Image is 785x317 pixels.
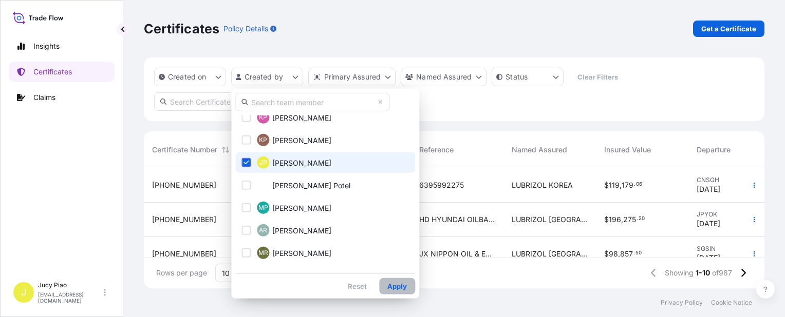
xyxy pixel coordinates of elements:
button: LS[PERSON_NAME] [235,265,415,286]
button: Reset [340,278,375,294]
span: MR [258,248,268,258]
span: KP [259,112,267,123]
button: KP[PERSON_NAME] [235,107,415,128]
p: Reset [348,281,367,291]
span: KP [259,135,267,145]
span: MP [258,203,268,213]
span: JP [259,157,267,168]
span: [PERSON_NAME] [272,135,331,145]
span: [PERSON_NAME] [272,157,331,168]
div: Select Option [235,115,415,269]
input: Search team member [235,93,389,111]
button: Apply [379,278,415,294]
button: JP[PERSON_NAME] [235,152,415,173]
button: MP[PERSON_NAME] [235,197,415,218]
span: [PERSON_NAME] [272,248,331,258]
span: AR [259,225,267,235]
div: createdBy Filter options [231,89,419,299]
button: KP[PERSON_NAME] [235,130,415,150]
button: MR[PERSON_NAME] [235,243,415,263]
span: [PERSON_NAME] Potel [272,180,350,190]
span: [PERSON_NAME] [272,225,331,235]
span: CCP [256,180,270,190]
button: AR[PERSON_NAME] [235,220,415,241]
span: [PERSON_NAME] [272,203,331,213]
button: CCP[PERSON_NAME] Potel [235,175,415,195]
p: Apply [387,281,407,291]
span: [PERSON_NAME] [272,112,331,123]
